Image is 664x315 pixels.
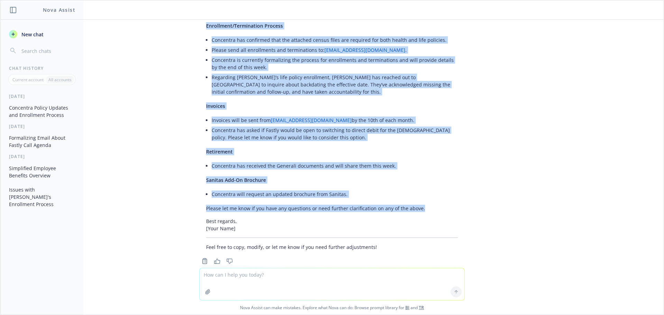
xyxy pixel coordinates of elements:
[206,217,458,232] p: Best regards, [Your Name]
[48,77,72,83] p: All accounts
[206,22,283,29] span: Enrollment/Termination Process
[206,205,458,212] p: Please let me know if you have any questions or need further clarification on any of the above.
[212,161,458,171] li: Concentra has received the Generali documents and will share them this week.
[6,163,78,181] button: Simplified Employee Benefits Overview
[1,65,83,71] div: Chat History
[6,102,78,121] button: Concentra Policy Updates and Enrollment Process
[212,35,458,45] li: Concentra has confirmed that the attached census files are required for both health and life poli...
[206,103,225,109] span: Invoices
[6,28,78,40] button: New chat
[1,154,83,159] div: [DATE]
[20,46,75,56] input: Search chats
[6,184,78,210] button: Issues with [PERSON_NAME]'s Enrollment Process
[1,123,83,129] div: [DATE]
[20,31,44,38] span: New chat
[212,189,458,199] li: Concentra will request an updated brochure from Sanitas.
[206,148,233,155] span: Retirement
[212,45,458,55] li: Please send all enrollments and terminations to: .
[43,6,75,13] h1: Nova Assist
[419,305,424,311] a: TR
[405,305,409,311] a: BI
[212,72,458,97] li: Regarding [PERSON_NAME]’s life policy enrollment, [PERSON_NAME] has reached out to [GEOGRAPHIC_DA...
[271,117,352,123] a: [EMAIL_ADDRESS][DOMAIN_NAME]
[202,258,208,264] svg: Copy to clipboard
[206,177,266,183] span: Sanitas Add-On Brochure
[6,132,78,151] button: Formalizing Email About Fastly Call Agenda
[212,125,458,142] li: Concentra has asked if Fastly would be open to switching to direct debit for the [DEMOGRAPHIC_DAT...
[224,256,235,266] button: Thumbs down
[12,77,44,83] p: Current account
[206,243,458,251] p: Feel free to copy, modify, or let me know if you need further adjustments!
[3,300,661,315] span: Nova Assist can make mistakes. Explore what Nova can do: Browse prompt library for and
[212,115,458,125] li: Invoices will be sent from by the 10th of each month.
[1,93,83,99] div: [DATE]
[212,55,458,72] li: Concentra is currently formalizing the process for enrollments and terminations and will provide ...
[324,47,405,53] a: [EMAIL_ADDRESS][DOMAIN_NAME]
